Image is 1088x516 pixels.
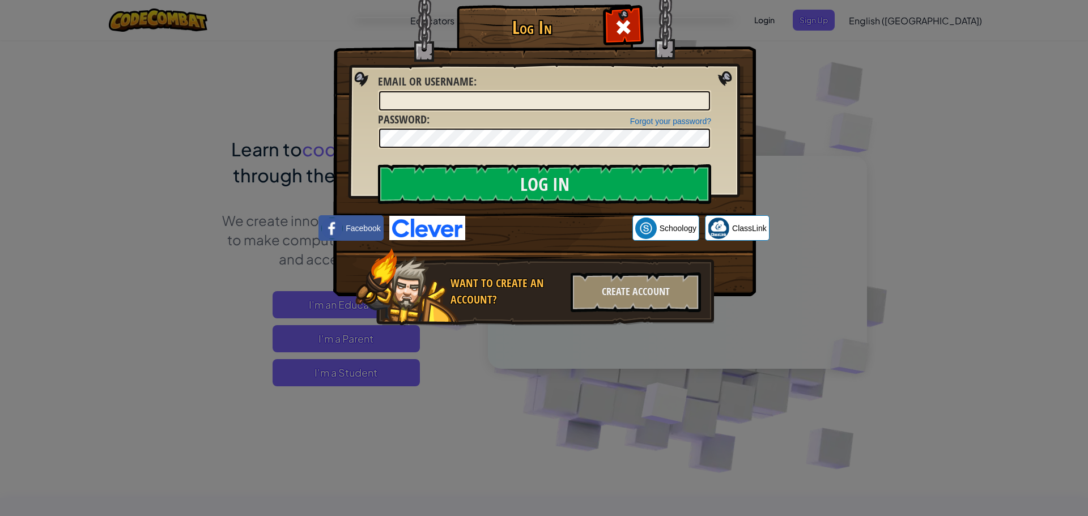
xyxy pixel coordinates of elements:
[708,218,729,239] img: classlink-logo-small.png
[571,272,701,312] div: Create Account
[378,74,477,90] label: :
[450,275,564,308] div: Want to create an account?
[460,18,604,37] h1: Log In
[635,218,657,239] img: schoology.png
[378,164,711,204] input: Log In
[378,112,430,128] label: :
[465,216,632,241] iframe: Sign in with Google Button
[378,74,474,89] span: Email or Username
[321,218,343,239] img: facebook_small.png
[346,223,380,234] span: Facebook
[630,117,711,126] a: Forgot your password?
[660,223,696,234] span: Schoology
[389,216,465,240] img: clever-logo-blue.png
[732,223,767,234] span: ClassLink
[378,112,427,127] span: Password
